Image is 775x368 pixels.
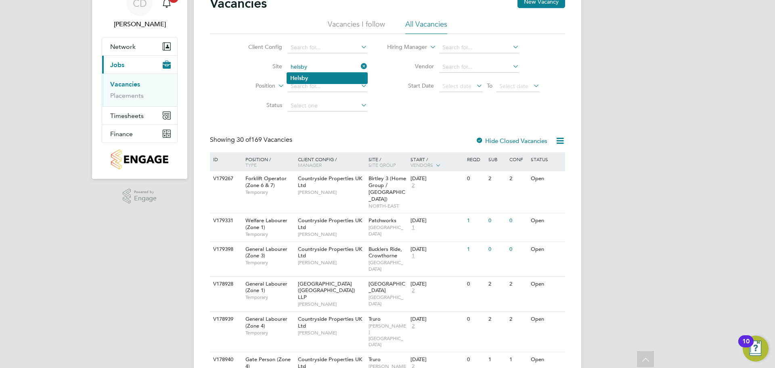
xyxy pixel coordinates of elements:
[211,242,239,257] div: V179398
[245,246,287,259] span: General Labourer (Zone 3)
[134,189,157,196] span: Powered by
[236,63,282,70] label: Site
[499,82,528,90] span: Select date
[484,80,495,91] span: To
[239,152,296,172] div: Position /
[507,171,528,186] div: 2
[110,112,144,120] span: Timesheets
[369,175,406,202] span: Birtley 3 (Home Group / [GEOGRAPHIC_DATA])
[211,213,239,228] div: V179331
[110,43,136,50] span: Network
[369,203,407,209] span: NORTH-EAST
[298,175,362,189] span: Countryside Properties UK Ltd
[387,82,434,89] label: Start Date
[507,213,528,228] div: 0
[411,316,463,323] div: [DATE]
[411,281,463,288] div: [DATE]
[529,312,564,327] div: Open
[210,136,294,144] div: Showing
[288,81,367,92] input: Search for...
[369,294,407,307] span: [GEOGRAPHIC_DATA]
[411,224,416,231] span: 1
[237,136,251,144] span: 30 of
[529,152,564,166] div: Status
[298,315,362,329] span: Countryside Properties UK Ltd
[245,315,287,329] span: General Labourer (Zone 4)
[387,63,434,70] label: Vendor
[298,189,364,196] span: [PERSON_NAME]
[236,43,282,50] label: Client Config
[369,224,407,237] span: [GEOGRAPHIC_DATA]
[298,162,322,168] span: Manager
[328,19,385,34] li: Vacancies I follow
[298,246,362,259] span: Countryside Properties UK Ltd
[102,74,177,106] div: Jobs
[486,242,507,257] div: 0
[369,259,407,272] span: [GEOGRAPHIC_DATA]
[102,149,178,169] a: Go to home page
[245,280,287,294] span: General Labourer (Zone 1)
[369,315,381,322] span: Truro
[465,171,486,186] div: 0
[123,189,157,204] a: Powered byEngage
[236,101,282,109] label: Status
[102,38,177,55] button: Network
[102,107,177,124] button: Timesheets
[211,171,239,186] div: V179267
[369,246,402,259] span: Bucklers Ride, Crowthorne
[507,152,528,166] div: Conf
[486,152,507,166] div: Sub
[742,341,750,352] div: 10
[245,217,287,231] span: Welfare Labourer (Zone 1)
[411,323,416,330] span: 2
[529,242,564,257] div: Open
[298,301,364,307] span: [PERSON_NAME]
[245,231,294,238] span: Temporary
[507,277,528,292] div: 2
[411,162,433,168] span: Vendors
[408,152,465,172] div: Start /
[369,323,407,348] span: [PERSON_NAME][GEOGRAPHIC_DATA]
[296,152,367,172] div: Client Config /
[465,312,486,327] div: 0
[211,352,239,367] div: V178940
[298,280,355,301] span: [GEOGRAPHIC_DATA] ([GEOGRAPHIC_DATA]) LLP
[405,19,447,34] li: All Vacancies
[102,19,178,29] span: Chris Dodd
[486,171,507,186] div: 2
[288,42,367,53] input: Search for...
[486,277,507,292] div: 2
[411,217,463,224] div: [DATE]
[211,312,239,327] div: V178939
[440,42,519,53] input: Search for...
[245,330,294,336] span: Temporary
[298,217,362,231] span: Countryside Properties UK Ltd
[381,43,427,51] label: Hiring Manager
[288,61,367,73] input: Search for...
[290,75,308,82] b: Helsby
[529,171,564,186] div: Open
[411,252,416,259] span: 1
[529,352,564,367] div: Open
[245,175,287,189] span: Forklift Operator (Zone 6 & 7)
[111,149,168,169] img: countryside-properties-logo-retina.png
[465,277,486,292] div: 0
[411,287,416,294] span: 2
[298,231,364,238] span: [PERSON_NAME]
[229,82,275,90] label: Position
[486,213,507,228] div: 0
[134,195,157,202] span: Engage
[102,56,177,74] button: Jobs
[507,312,528,327] div: 2
[110,130,133,138] span: Finance
[411,175,463,182] div: [DATE]
[465,352,486,367] div: 0
[411,182,416,189] span: 2
[486,312,507,327] div: 2
[110,61,124,69] span: Jobs
[110,80,140,88] a: Vacancies
[102,125,177,143] button: Finance
[465,242,486,257] div: 1
[440,61,519,73] input: Search for...
[288,100,367,111] input: Select one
